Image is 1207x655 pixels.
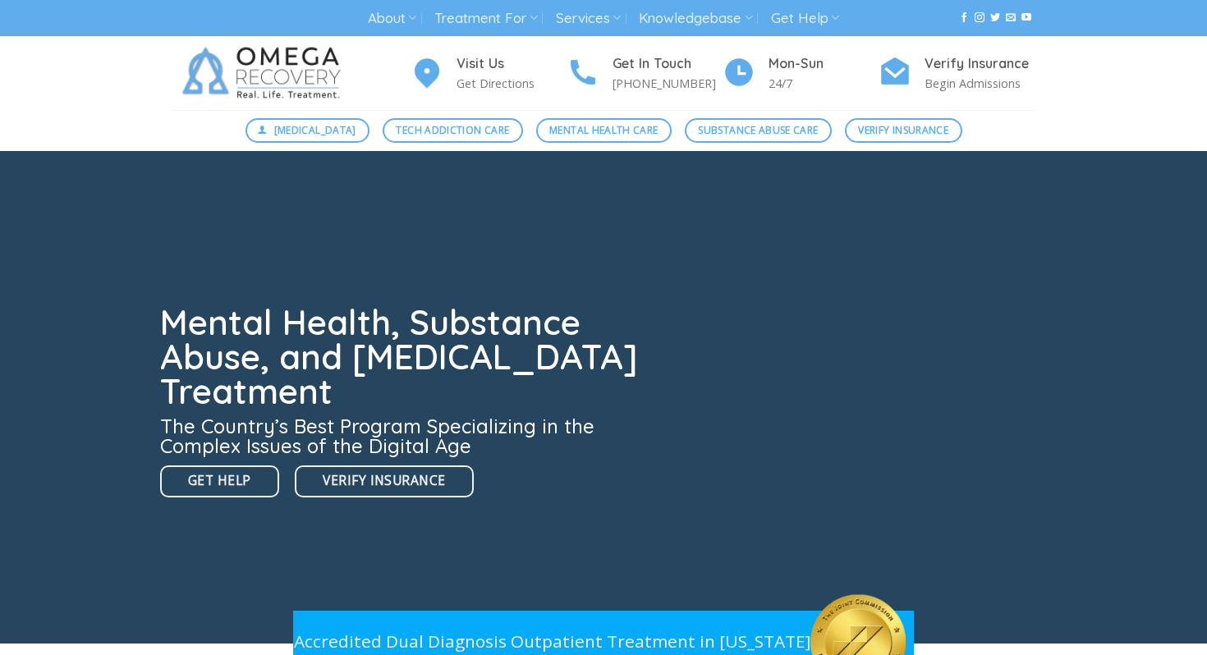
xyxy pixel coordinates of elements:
span: Substance Abuse Care [698,122,818,138]
p: 24/7 [769,74,879,93]
a: About [368,3,416,34]
a: Follow on Facebook [959,12,969,24]
span: Verify Insurance [323,470,445,491]
a: Mental Health Care [536,118,672,143]
span: Verify Insurance [858,122,948,138]
span: Tech Addiction Care [396,122,509,138]
a: Substance Abuse Care [685,118,832,143]
p: Begin Admissions [925,74,1035,93]
a: Treatment For [434,3,537,34]
a: Get Help [160,465,279,497]
p: Accredited Dual Diagnosis Outpatient Treatment in [US_STATE] [293,628,810,655]
h4: Mon-Sun [769,53,879,75]
span: Get Help [188,470,251,491]
h4: Verify Insurance [925,53,1035,75]
span: Mental Health Care [549,122,658,138]
a: Verify Insurance [845,118,962,143]
a: Verify Insurance Begin Admissions [879,53,1035,94]
a: Follow on YouTube [1021,12,1031,24]
h4: Visit Us [457,53,567,75]
p: [PHONE_NUMBER] [613,74,723,93]
a: Visit Us Get Directions [411,53,567,94]
a: Verify Insurance [295,465,473,497]
img: Omega Recovery [172,36,357,110]
p: Get Directions [457,74,567,93]
a: Send us an email [1006,12,1016,24]
h3: The Country’s Best Program Specializing in the Complex Issues of the Digital Age [160,416,648,456]
a: [MEDICAL_DATA] [246,118,370,143]
a: Services [556,3,621,34]
a: Follow on Twitter [990,12,1000,24]
a: Knowledgebase [639,3,752,34]
span: [MEDICAL_DATA] [274,122,356,138]
h1: Mental Health, Substance Abuse, and [MEDICAL_DATA] Treatment [160,305,648,409]
a: Get Help [771,3,839,34]
a: Get In Touch [PHONE_NUMBER] [567,53,723,94]
a: Follow on Instagram [975,12,984,24]
a: Tech Addiction Care [383,118,523,143]
h4: Get In Touch [613,53,723,75]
